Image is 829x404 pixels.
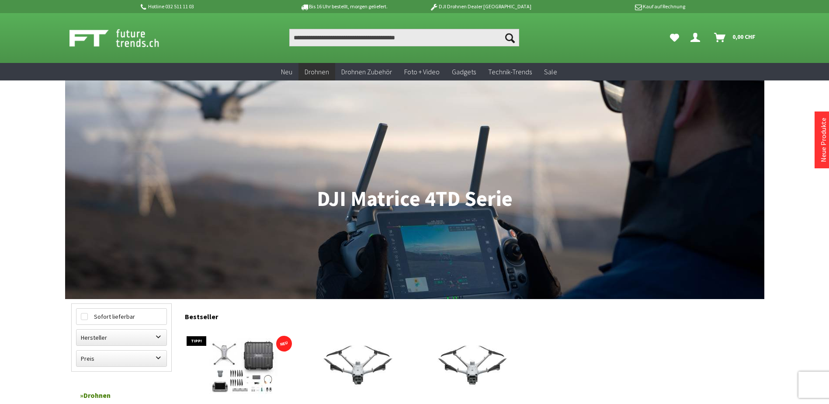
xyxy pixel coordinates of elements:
span: Drohnen Zubehör [341,67,392,76]
h1: DJI Matrice 4TD Serie [71,188,758,210]
a: Gadgets [446,63,482,81]
a: Warenkorb [711,29,760,46]
label: Hersteller [76,330,166,345]
a: Dein Konto [687,29,707,46]
div: Bestseller [185,303,758,325]
p: Hotline 032 511 11 03 [139,1,276,12]
span: Technik-Trends [488,67,532,76]
a: Technik-Trends [482,63,538,81]
span: Sale [544,67,557,76]
span: Gadgets [452,67,476,76]
label: Preis [76,351,166,366]
a: Drohnen Zubehör [335,63,398,81]
a: Drohnen [298,63,335,81]
img: Shop Futuretrends - zur Startseite wechseln [69,27,178,49]
p: Bis 16 Uhr bestellt, morgen geliefert. [276,1,412,12]
a: Neue Produkte [819,118,828,162]
a: Sale [538,63,563,81]
button: Suchen [501,29,519,46]
span: 0,00 CHF [732,30,756,44]
span: Neu [281,67,292,76]
span: Drohnen [305,67,329,76]
input: Produkt, Marke, Kategorie, EAN, Artikelnummer… [289,29,519,46]
span: Foto + Video [404,67,440,76]
p: Kauf auf Rechnung [549,1,685,12]
p: DJI Drohnen Dealer [GEOGRAPHIC_DATA] [412,1,548,12]
label: Sofort lieferbar [76,309,166,324]
a: Foto + Video [398,63,446,81]
a: Neu [275,63,298,81]
a: Meine Favoriten [666,29,683,46]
